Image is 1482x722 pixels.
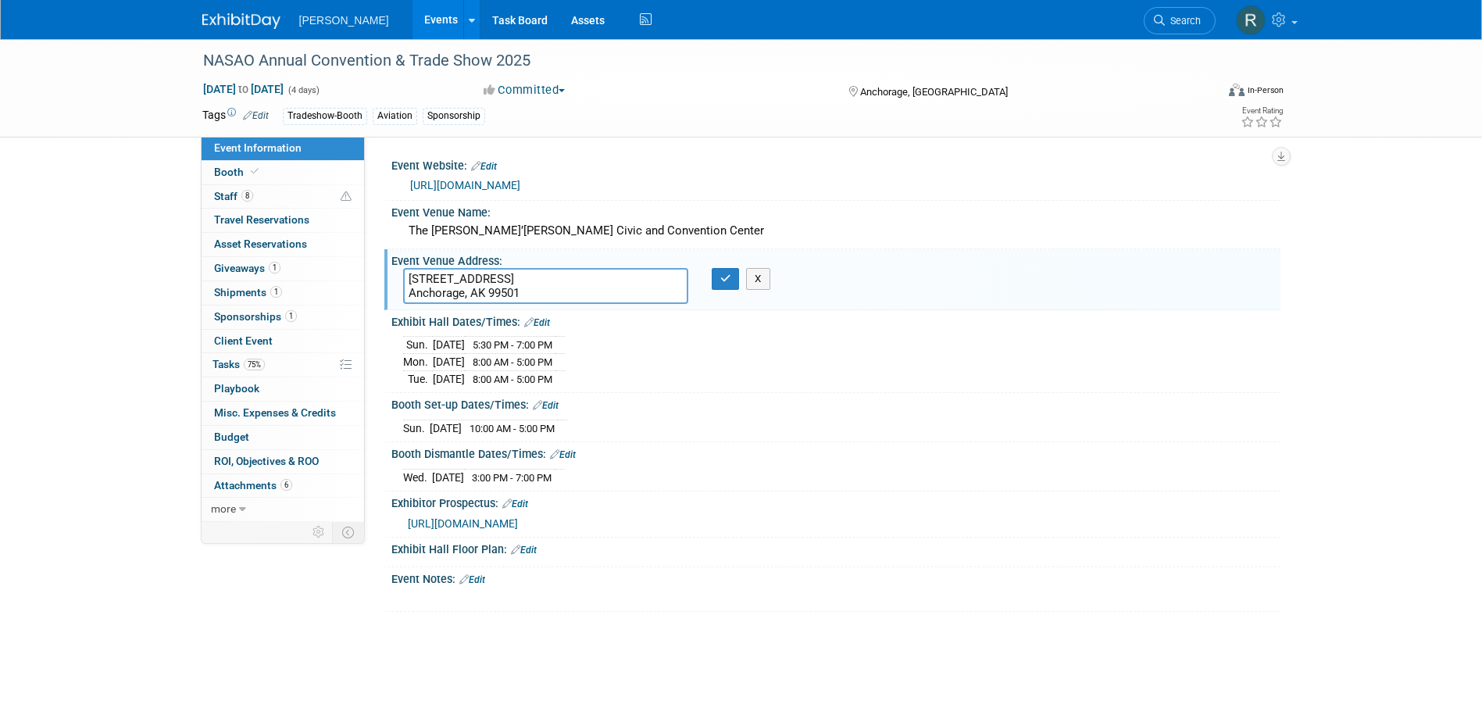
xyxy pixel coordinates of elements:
[280,479,292,491] span: 6
[214,213,309,226] span: Travel Reservations
[269,262,280,273] span: 1
[202,107,269,125] td: Tags
[391,567,1280,588] div: Event Notes:
[211,502,236,515] span: more
[473,356,552,368] span: 8:00 AM - 5:00 PM
[472,472,552,484] span: 3:00 PM - 7:00 PM
[212,358,265,370] span: Tasks
[214,455,319,467] span: ROI, Objectives & ROO
[202,330,364,353] a: Client Event
[459,574,485,585] a: Edit
[1123,81,1284,105] div: Event Format
[408,517,518,530] a: [URL][DOMAIN_NAME]
[214,286,282,298] span: Shipments
[391,310,1280,331] div: Exhibit Hall Dates/Times:
[524,317,550,328] a: Edit
[202,209,364,232] a: Travel Reservations
[270,286,282,298] span: 1
[473,374,552,385] span: 8:00 AM - 5:00 PM
[391,442,1280,463] div: Booth Dismantle Dates/Times:
[202,306,364,329] a: Sponsorships1
[251,167,259,176] i: Booth reservation complete
[214,382,259,395] span: Playbook
[502,499,528,509] a: Edit
[241,190,253,202] span: 8
[391,538,1280,558] div: Exhibit Hall Floor Plan:
[202,402,364,425] a: Misc. Expenses & Credits
[1229,84,1245,96] img: Format-Inperson.png
[283,108,367,124] div: Tradeshow-Booth
[550,449,576,460] a: Edit
[746,268,770,290] button: X
[244,359,265,370] span: 75%
[202,82,284,96] span: [DATE] [DATE]
[332,522,364,542] td: Toggle Event Tabs
[432,469,464,485] td: [DATE]
[403,219,1269,243] div: The [PERSON_NAME]’[PERSON_NAME] Civic and Convention Center
[202,450,364,474] a: ROI, Objectives & ROO
[433,370,465,387] td: [DATE]
[214,141,302,154] span: Event Information
[202,426,364,449] a: Budget
[433,337,465,354] td: [DATE]
[533,400,559,411] a: Edit
[433,354,465,371] td: [DATE]
[198,47,1192,75] div: NASAO Annual Convention & Trade Show 2025
[305,522,333,542] td: Personalize Event Tab Strip
[391,201,1280,220] div: Event Venue Name:
[373,108,417,124] div: Aviation
[470,423,555,434] span: 10:00 AM - 5:00 PM
[430,420,462,436] td: [DATE]
[243,110,269,121] a: Edit
[423,108,485,124] div: Sponsorship
[860,86,1008,98] span: Anchorage, [GEOGRAPHIC_DATA]
[403,370,433,387] td: Tue.
[299,14,389,27] span: [PERSON_NAME]
[473,339,552,351] span: 5:30 PM - 7:00 PM
[214,479,292,491] span: Attachments
[214,310,297,323] span: Sponsorships
[236,83,251,95] span: to
[1241,107,1283,115] div: Event Rating
[214,406,336,419] span: Misc. Expenses & Credits
[202,353,364,377] a: Tasks75%
[403,337,433,354] td: Sun.
[391,249,1280,269] div: Event Venue Address:
[511,545,537,556] a: Edit
[1165,15,1201,27] span: Search
[214,190,253,202] span: Staff
[202,13,280,29] img: ExhibitDay
[478,82,571,98] button: Committed
[202,161,364,184] a: Booth
[214,431,249,443] span: Budget
[341,190,352,204] span: Potential Scheduling Conflict -- at least one attendee is tagged in another overlapping event.
[285,310,297,322] span: 1
[202,281,364,305] a: Shipments1
[214,166,262,178] span: Booth
[214,238,307,250] span: Asset Reservations
[1247,84,1284,96] div: In-Person
[202,474,364,498] a: Attachments6
[391,393,1280,413] div: Booth Set-up Dates/Times:
[1144,7,1216,34] a: Search
[391,491,1280,512] div: Exhibitor Prospectus:
[1236,5,1266,35] img: Rebecca Deis
[202,257,364,281] a: Giveaways1
[202,233,364,256] a: Asset Reservations
[391,154,1280,174] div: Event Website:
[202,498,364,521] a: more
[202,377,364,401] a: Playbook
[214,262,280,274] span: Giveaways
[214,334,273,347] span: Client Event
[202,137,364,160] a: Event Information
[471,161,497,172] a: Edit
[202,185,364,209] a: Staff8
[403,354,433,371] td: Mon.
[287,85,320,95] span: (4 days)
[410,179,520,191] a: [URL][DOMAIN_NAME]
[403,469,432,485] td: Wed.
[403,420,430,436] td: Sun.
